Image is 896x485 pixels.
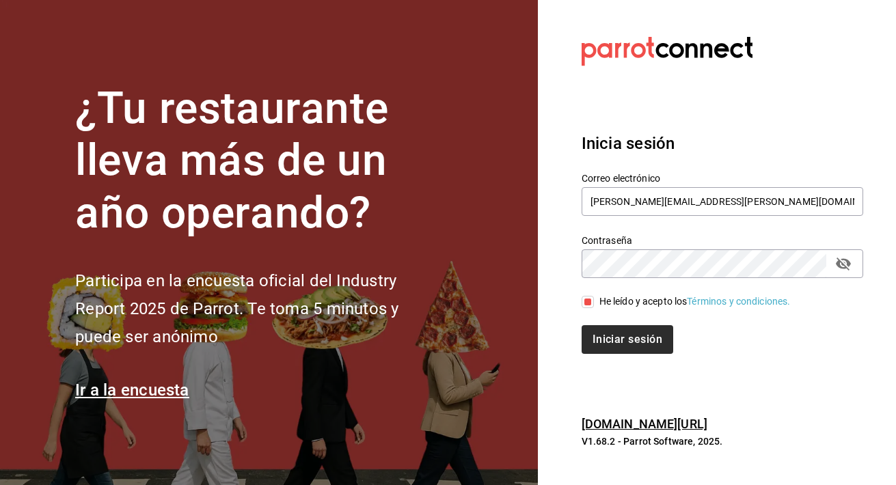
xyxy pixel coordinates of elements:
a: [DOMAIN_NAME][URL] [582,417,707,431]
div: He leído y acepto los [599,294,791,309]
h1: ¿Tu restaurante lleva más de un año operando? [75,83,444,240]
a: Ir a la encuesta [75,380,189,400]
button: Iniciar sesión [582,325,673,354]
label: Contraseña [582,235,863,245]
h3: Inicia sesión [582,131,863,156]
button: passwordField [832,252,855,275]
p: V1.68.2 - Parrot Software, 2025. [582,434,863,448]
input: Ingresa tu correo electrónico [582,187,863,216]
h2: Participa en la encuesta oficial del Industry Report 2025 de Parrot. Te toma 5 minutos y puede se... [75,267,444,350]
label: Correo electrónico [582,173,863,182]
a: Términos y condiciones. [687,296,790,307]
